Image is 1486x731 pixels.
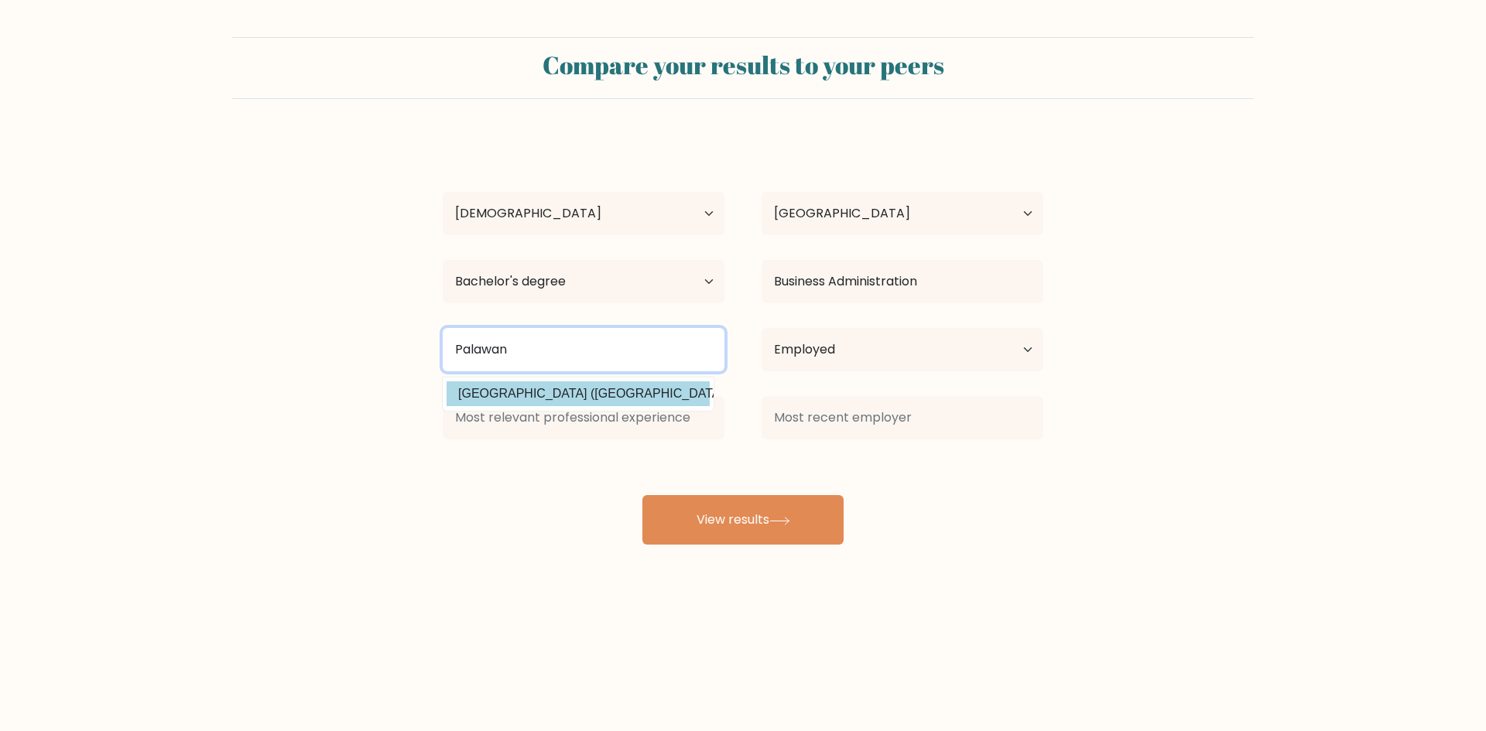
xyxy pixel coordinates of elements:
input: What did you study? [762,260,1043,303]
input: Most relevant educational institution [443,328,724,371]
input: Most recent employer [762,396,1043,439]
input: Most relevant professional experience [443,396,724,439]
button: View results [642,495,844,545]
option: [GEOGRAPHIC_DATA] ([GEOGRAPHIC_DATA]) [447,381,710,406]
h2: Compare your results to your peers [241,50,1245,80]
